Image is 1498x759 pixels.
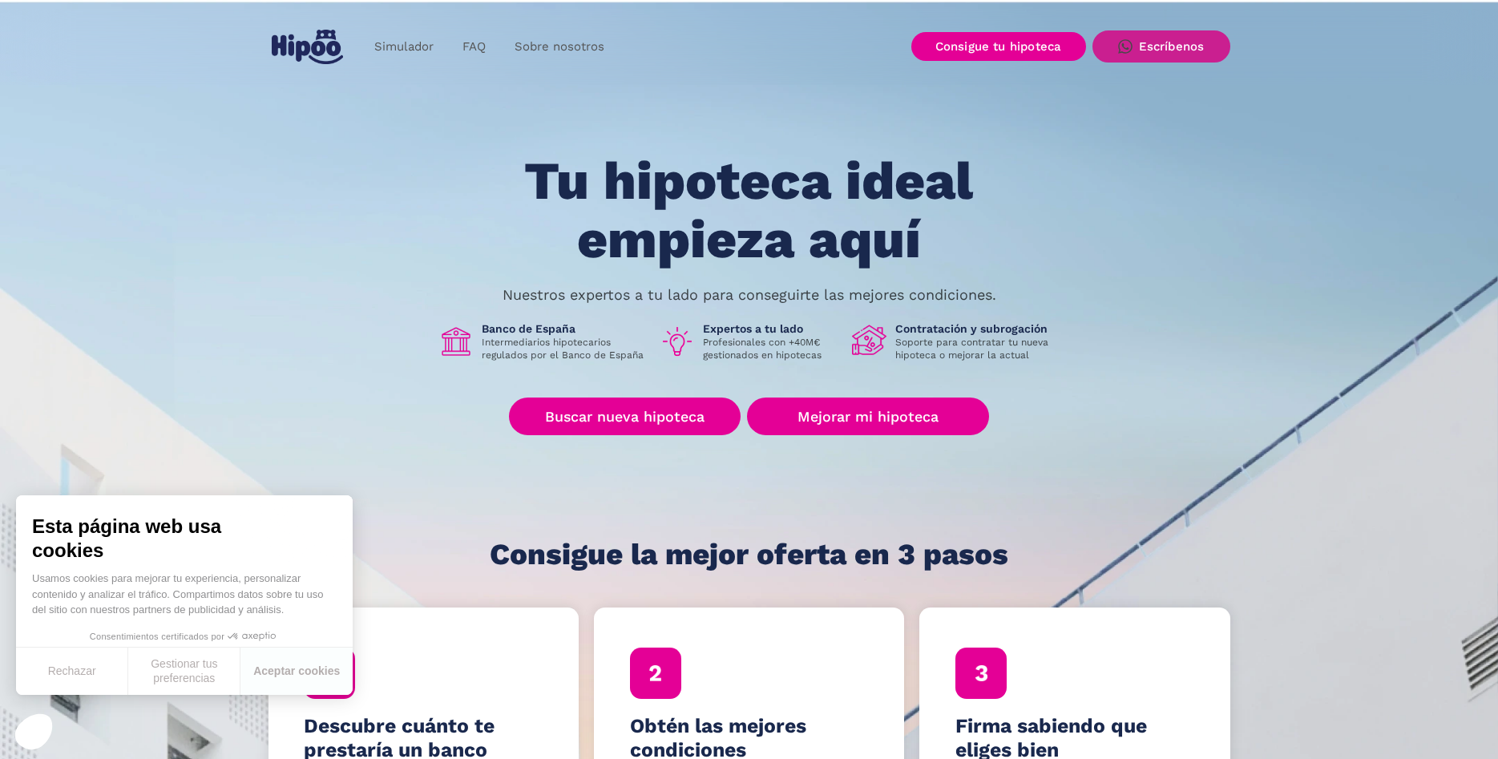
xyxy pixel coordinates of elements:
a: Mejorar mi hipoteca [747,398,988,435]
a: Simulador [360,31,448,63]
a: Buscar nueva hipoteca [509,398,741,435]
a: Consigue tu hipoteca [911,32,1086,61]
h1: Consigue la mejor oferta en 3 pasos [490,539,1008,571]
h1: Expertos a tu lado [703,321,839,336]
a: Escríbenos [1092,30,1230,63]
div: Escríbenos [1139,39,1205,54]
p: Profesionales con +40M€ gestionados en hipotecas [703,336,839,361]
p: Intermediarios hipotecarios regulados por el Banco de España [482,336,647,361]
p: Nuestros expertos a tu lado para conseguirte las mejores condiciones. [503,289,996,301]
a: FAQ [448,31,500,63]
a: home [269,23,347,71]
h1: Contratación y subrogación [895,321,1060,336]
h1: Tu hipoteca ideal empieza aquí [445,152,1052,268]
a: Sobre nosotros [500,31,619,63]
h1: Banco de España [482,321,647,336]
p: Soporte para contratar tu nueva hipoteca o mejorar la actual [895,336,1060,361]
